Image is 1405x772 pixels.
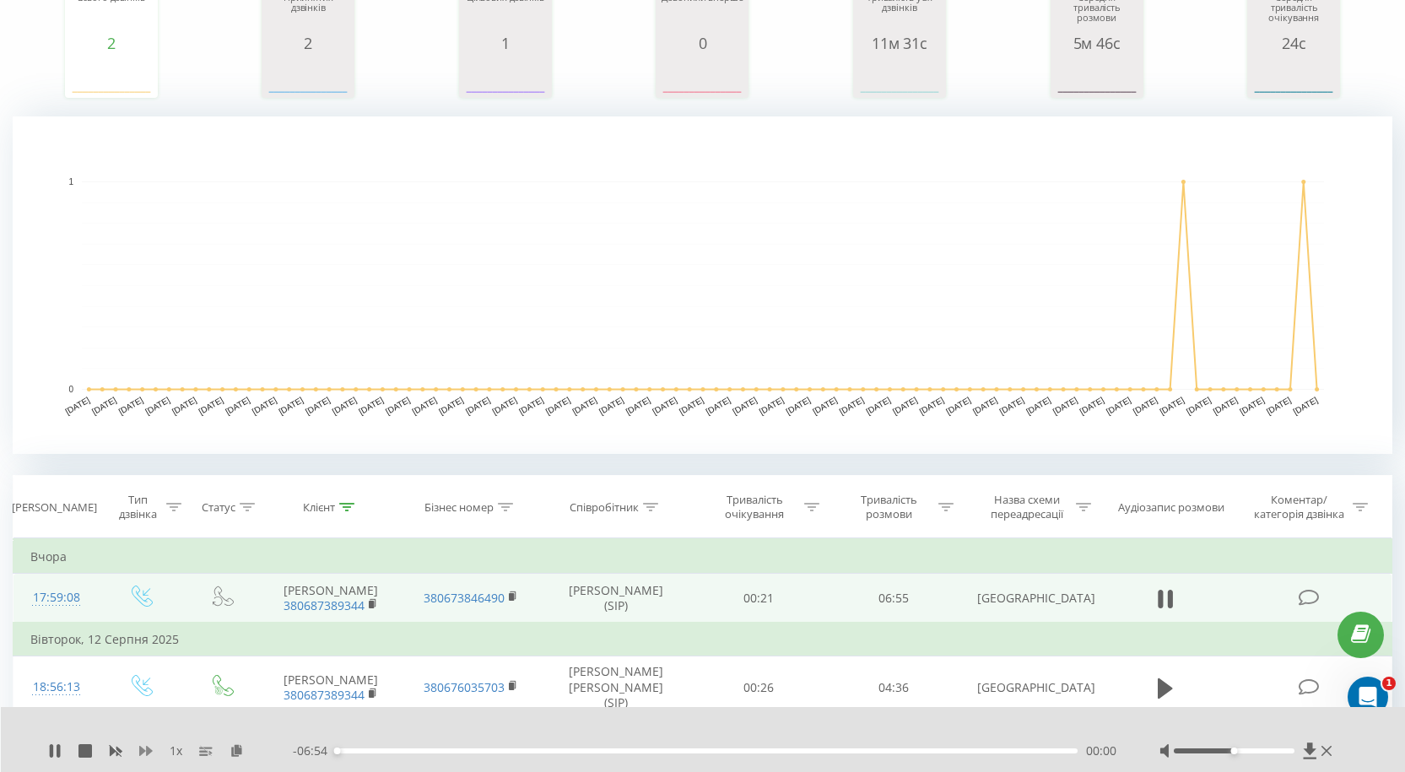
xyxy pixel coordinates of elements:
[293,742,336,759] span: - 06:54
[13,116,1392,454] svg: A chart.
[14,540,1392,574] td: Вчора
[960,574,1100,624] td: [GEOGRAPHIC_DATA]
[1348,677,1388,717] iframe: Intercom live chat
[261,656,401,719] td: [PERSON_NAME]
[1078,395,1105,416] text: [DATE]
[384,395,412,416] text: [DATE]
[1051,395,1079,416] text: [DATE]
[30,581,83,614] div: 17:59:08
[284,687,365,703] a: 380687389344
[68,177,73,186] text: 1
[143,395,171,416] text: [DATE]
[570,500,639,515] div: Співробітник
[857,35,942,51] div: 11м 31с
[170,395,198,416] text: [DATE]
[63,395,91,416] text: [DATE]
[660,35,744,51] div: 0
[1251,35,1336,51] div: 24с
[891,395,919,416] text: [DATE]
[838,395,866,416] text: [DATE]
[114,493,161,521] div: Тип дзвінка
[691,574,826,624] td: 00:21
[785,395,813,416] text: [DATE]
[463,51,548,102] svg: A chart.
[570,395,598,416] text: [DATE]
[68,385,73,394] text: 0
[334,748,341,754] div: Accessibility label
[424,590,505,606] a: 380673846490
[541,656,692,719] td: [PERSON_NAME] [PERSON_NAME] (SIP)
[1292,395,1320,416] text: [DATE]
[14,623,1392,656] td: Вівторок, 12 Серпня 2025
[224,395,251,416] text: [DATE]
[331,395,359,416] text: [DATE]
[90,395,118,416] text: [DATE]
[857,51,942,102] svg: A chart.
[1118,500,1224,515] div: Аудіозапис розмови
[944,395,972,416] text: [DATE]
[69,51,154,102] svg: A chart.
[651,395,678,416] text: [DATE]
[691,656,826,719] td: 00:26
[1212,395,1240,416] text: [DATE]
[69,35,154,51] div: 2
[1055,35,1139,51] div: 5м 46с
[1382,677,1396,690] span: 1
[826,656,961,719] td: 04:36
[463,35,548,51] div: 1
[266,35,350,51] div: 2
[678,395,705,416] text: [DATE]
[544,395,572,416] text: [DATE]
[424,679,505,695] a: 380676035703
[1086,742,1116,759] span: 00:00
[277,395,305,416] text: [DATE]
[1250,493,1348,521] div: Коментар/категорія дзвінка
[491,395,519,416] text: [DATE]
[826,574,961,624] td: 06:55
[411,395,439,416] text: [DATE]
[981,493,1072,521] div: Назва схеми переадресації
[251,395,278,416] text: [DATE]
[705,395,732,416] text: [DATE]
[844,493,934,521] div: Тривалість розмови
[1158,395,1186,416] text: [DATE]
[971,395,999,416] text: [DATE]
[624,395,652,416] text: [DATE]
[541,574,692,624] td: [PERSON_NAME] (SIP)
[437,395,465,416] text: [DATE]
[1265,395,1293,416] text: [DATE]
[303,500,335,515] div: Клієнт
[266,51,350,102] svg: A chart.
[202,500,235,515] div: Статус
[1132,395,1159,416] text: [DATE]
[424,500,494,515] div: Бізнес номер
[1105,395,1132,416] text: [DATE]
[960,656,1100,719] td: [GEOGRAPHIC_DATA]
[758,395,786,416] text: [DATE]
[660,51,744,102] svg: A chart.
[517,395,545,416] text: [DATE]
[1251,51,1336,102] svg: A chart.
[284,597,365,613] a: 380687389344
[1055,51,1139,102] svg: A chart.
[811,395,839,416] text: [DATE]
[304,395,332,416] text: [DATE]
[197,395,225,416] text: [DATE]
[1024,395,1052,416] text: [DATE]
[597,395,625,416] text: [DATE]
[261,574,401,624] td: [PERSON_NAME]
[998,395,1026,416] text: [DATE]
[30,671,83,704] div: 18:56:13
[1238,395,1266,416] text: [DATE]
[710,493,800,521] div: Тривалість очікування
[464,395,492,416] text: [DATE]
[117,395,145,416] text: [DATE]
[1230,748,1237,754] div: Accessibility label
